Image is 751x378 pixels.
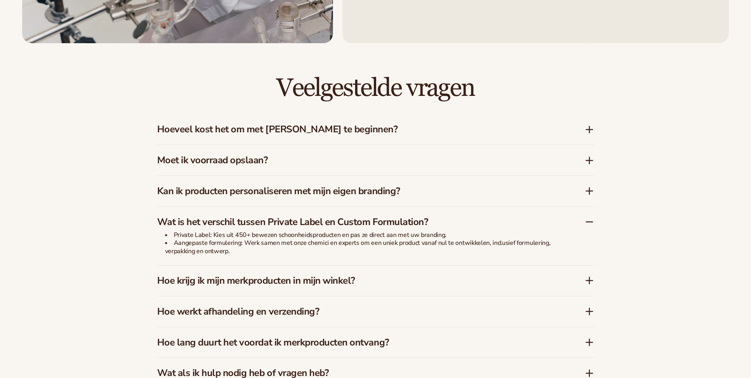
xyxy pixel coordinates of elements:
h3: Hoe lang duurt het voordat ik merkproducten ontvang? [157,337,561,348]
h2: Veelgestelde vragen [157,75,594,101]
h3: Hoeveel kost het om met [PERSON_NAME] te beginnen? [157,124,561,135]
h3: Moet ik voorraad opslaan? [157,155,561,166]
h3: Hoe krijg ik mijn merkproducten in mijn winkel? [157,275,561,286]
h3: Wat is het verschil tussen Private Label en Custom Formulation? [157,216,561,228]
li: Private Label: Kies uit 450+ bewezen schoonheidsproducten en pas ze direct aan met uw branding. [165,231,553,239]
li: Aangepaste formulering: Werk samen met onze chemici en experts om een uniek product vanaf nul te ... [165,239,553,256]
h3: Hoe werkt afhandeling en verzending? [157,306,561,317]
h3: Kan ik producten personaliseren met mijn eigen branding? [157,185,561,197]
